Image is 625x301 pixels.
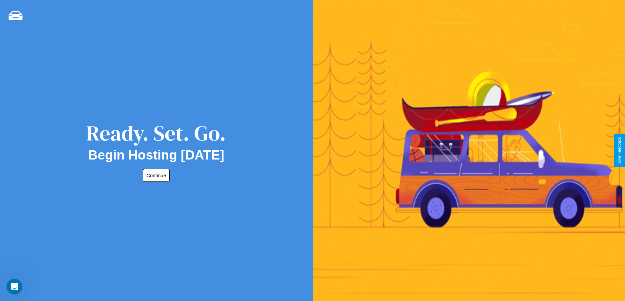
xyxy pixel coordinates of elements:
iframe: Intercom live chat [7,279,22,294]
h2: Begin Hosting [DATE] [88,148,224,162]
div: Ready. Set. Go. [86,119,226,148]
button: Continue [143,169,170,182]
div: Give Feedback [617,137,622,164]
